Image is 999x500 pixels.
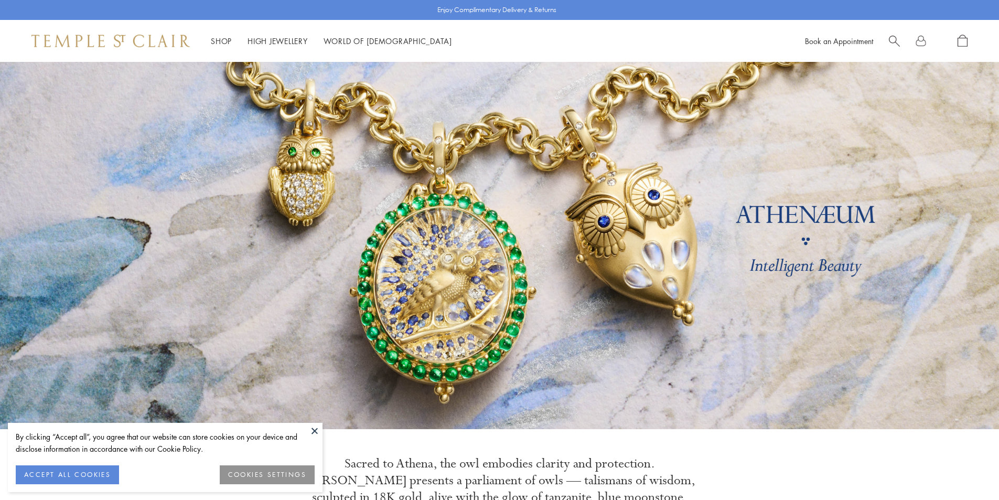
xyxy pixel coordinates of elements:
[16,465,119,484] button: ACCEPT ALL COOKIES
[324,36,452,46] a: World of [DEMOGRAPHIC_DATA]World of [DEMOGRAPHIC_DATA]
[437,5,556,15] p: Enjoy Complimentary Delivery & Returns
[248,36,308,46] a: High JewelleryHigh Jewellery
[211,35,452,48] nav: Main navigation
[16,431,315,455] div: By clicking “Accept all”, you agree that our website can store cookies on your device and disclos...
[211,36,232,46] a: ShopShop
[31,35,190,47] img: Temple St. Clair
[220,465,315,484] button: COOKIES SETTINGS
[889,35,900,48] a: Search
[958,35,968,48] a: Open Shopping Bag
[805,36,873,46] a: Book an Appointment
